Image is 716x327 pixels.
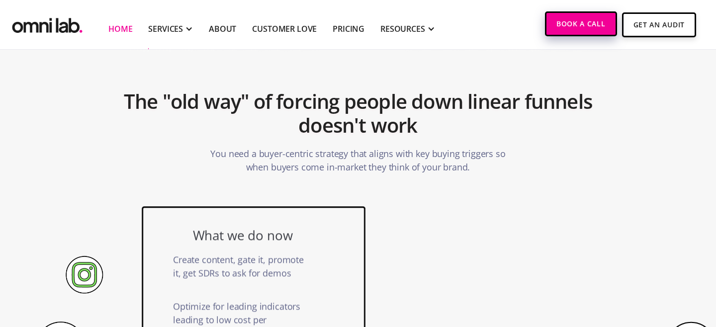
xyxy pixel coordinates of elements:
a: home [10,11,85,35]
a: Pricing [333,23,364,35]
div: RESOURCES [380,23,425,35]
a: Customer Love [252,23,317,35]
a: Book a Call [545,11,617,36]
iframe: Chat Widget [537,212,716,327]
div: What we do now [173,228,312,243]
p: You need a buyer-centric strategy that aligns with key buying triggers so when buyers come in-mar... [209,142,507,179]
a: Get An Audit [622,12,696,37]
img: Omni Lab: B2B SaaS Demand Generation Agency [10,11,85,35]
a: Home [108,23,132,35]
div: SERVICES [148,23,183,35]
h2: The "old way" of forcing people down linear funnels doesn't work [121,84,595,142]
div: Create content, gate it, promote it, get SDRs to ask for demos [173,243,312,290]
a: About [209,23,236,35]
